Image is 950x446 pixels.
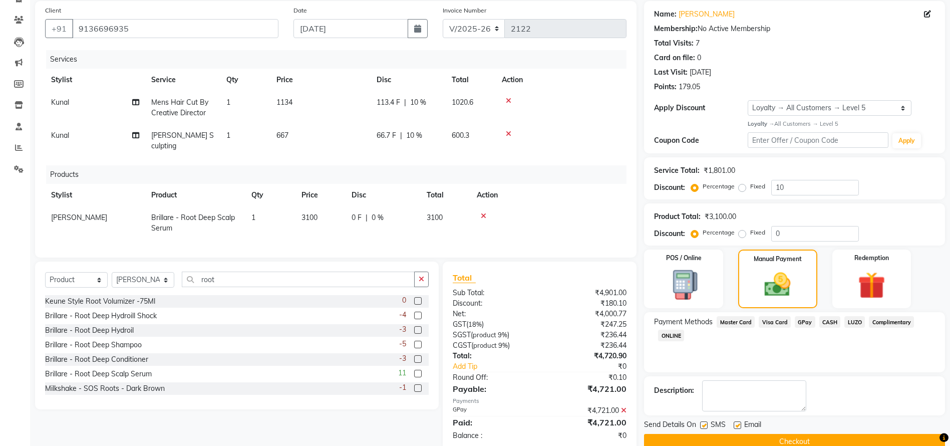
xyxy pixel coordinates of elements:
[473,341,497,349] span: product
[690,67,711,78] div: [DATE]
[744,419,761,432] span: Email
[45,340,142,350] div: Brillare - Root Deep Shampoo
[220,69,270,91] th: Qty
[654,38,694,49] div: Total Visits:
[445,319,540,330] div: ( )
[452,98,473,107] span: 1020.6
[445,288,540,298] div: Sub Total:
[445,372,540,383] div: Round Off:
[705,211,736,222] div: ₹3,100.00
[427,213,443,222] span: 3100
[654,229,685,239] div: Discount:
[399,310,406,320] span: -4
[72,19,278,38] input: Search by Name/Mobile/Email/Code
[540,319,635,330] div: ₹247.25
[445,430,540,441] div: Balance :
[711,419,726,432] span: SMS
[654,211,701,222] div: Product Total:
[717,316,755,328] span: Master Card
[45,184,145,206] th: Stylist
[703,182,735,191] label: Percentage
[750,228,765,237] label: Fixed
[45,296,155,307] div: Keune Style Root Volumizer -75Ml
[276,131,288,140] span: 667
[445,383,540,395] div: Payable:
[245,184,295,206] th: Qty
[45,383,165,394] div: Milkshake - SOS Roots - Dark Brown
[45,69,145,91] th: Stylist
[226,131,230,140] span: 1
[819,316,841,328] span: CASH
[759,316,791,328] span: Visa Card
[703,228,735,237] label: Percentage
[445,351,540,361] div: Total:
[372,212,384,223] span: 0 %
[45,369,152,379] div: Brillare - Root Deep Scalp Serum
[756,270,799,300] img: _cash.svg
[352,212,362,223] span: 0 F
[471,184,626,206] th: Action
[654,24,935,34] div: No Active Membership
[151,98,208,117] span: Mens Hair Cut By Creative Director
[854,254,889,263] label: Redemption
[473,331,496,339] span: product
[666,254,702,263] label: POS / Online
[540,340,635,351] div: ₹236.44
[540,298,635,309] div: ₹180.10
[445,405,540,416] div: GPay
[251,213,255,222] span: 1
[697,53,701,63] div: 0
[445,298,540,309] div: Discount:
[662,269,706,301] img: _pos-terminal.svg
[406,130,422,141] span: 10 %
[654,82,677,92] div: Points:
[399,353,406,364] span: -3
[445,330,540,340] div: ( )
[704,165,735,176] div: ₹1,801.00
[658,330,684,341] span: ONLINE
[654,9,677,20] div: Name:
[293,6,307,15] label: Date
[402,295,406,306] span: 0
[654,182,685,193] div: Discount:
[453,330,471,339] span: SGST
[45,19,73,38] button: +91
[654,67,688,78] div: Last Visit:
[421,184,471,206] th: Total
[151,213,235,233] span: Brillare - Root Deep Scalp Serum
[399,324,406,335] span: -3
[371,69,446,91] th: Disc
[410,97,426,108] span: 10 %
[540,309,635,319] div: ₹4,000.77
[366,212,368,223] span: |
[453,320,466,329] span: GST
[295,184,346,206] th: Price
[445,340,540,351] div: ( )
[750,182,765,191] label: Fixed
[498,341,508,349] span: 9%
[46,50,634,69] div: Services
[45,354,148,365] div: Brillare - Root Deep Conditioner
[644,419,696,432] span: Send Details On
[445,361,555,372] a: Add Tip
[468,320,482,328] span: 18%
[46,165,634,184] div: Products
[398,368,406,378] span: 11
[540,330,635,340] div: ₹236.44
[453,341,471,350] span: CGST
[654,165,700,176] div: Service Total:
[443,6,486,15] label: Invoice Number
[540,383,635,395] div: ₹4,721.00
[849,269,893,302] img: _gift.svg
[654,103,748,113] div: Apply Discount
[748,120,935,128] div: All Customers → Level 5
[51,131,69,140] span: Kunal
[400,130,402,141] span: |
[45,325,134,336] div: Brillare - Root Deep Hydroil
[151,131,214,150] span: [PERSON_NAME] Sculpting
[754,255,802,264] label: Manual Payment
[748,120,774,127] strong: Loyalty →
[540,405,635,416] div: ₹4,721.00
[540,351,635,361] div: ₹4,720.90
[453,397,626,405] div: Payments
